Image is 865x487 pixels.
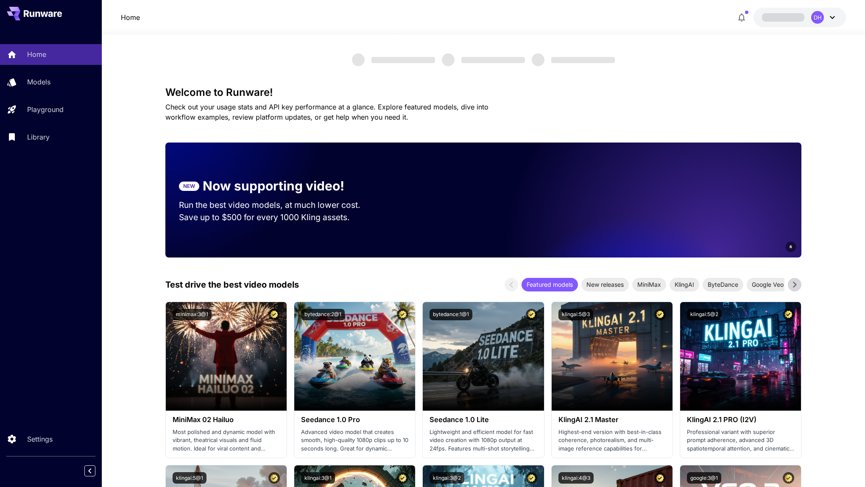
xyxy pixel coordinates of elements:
[430,472,464,484] button: klingai:3@2
[183,182,195,190] p: NEW
[558,472,594,484] button: klingai:4@3
[27,49,46,59] p: Home
[173,309,212,320] button: minimax:3@1
[165,278,299,291] p: Test drive the best video models
[703,280,743,289] span: ByteDance
[747,278,789,291] div: Google Veo
[301,416,408,424] h3: Seedance 1.0 Pro
[522,280,578,289] span: Featured models
[27,104,64,115] p: Playground
[430,428,537,453] p: Lightweight and efficient model for fast video creation with 1080p output at 24fps. Features mult...
[747,280,789,289] span: Google Veo
[522,278,578,291] div: Featured models
[121,12,140,22] nav: breadcrumb
[268,309,280,320] button: Certified Model – Vetted for best performance and includes a commercial license.
[430,416,537,424] h3: Seedance 1.0 Lite
[301,428,408,453] p: Advanced video model that creates smooth, high-quality 1080p clips up to 10 seconds long. Great f...
[397,472,408,484] button: Certified Model – Vetted for best performance and includes a commercial license.
[203,176,344,196] p: Now supporting video!
[558,309,593,320] button: klingai:5@3
[632,280,666,289] span: MiniMax
[790,243,792,250] span: 6
[165,87,801,98] h3: Welcome to Runware!
[27,77,50,87] p: Models
[687,472,721,484] button: google:3@1
[687,416,794,424] h3: KlingAI 2.1 PRO (I2V)
[687,428,794,453] p: Professional variant with superior prompt adherence, advanced 3D spatiotemporal attention, and ci...
[166,302,287,411] img: alt
[301,309,345,320] button: bytedance:2@1
[783,472,794,484] button: Certified Model – Vetted for best performance and includes a commercial license.
[301,472,335,484] button: klingai:3@1
[811,11,824,24] div: DH
[753,8,846,27] button: DH
[121,12,140,22] a: Home
[581,278,629,291] div: New releases
[27,434,53,444] p: Settings
[670,280,699,289] span: KlingAI
[670,278,699,291] div: KlingAI
[84,465,95,476] button: Collapse sidebar
[173,428,280,453] p: Most polished and dynamic model with vibrant, theatrical visuals and fluid motion. Ideal for vira...
[27,132,50,142] p: Library
[703,278,743,291] div: ByteDance
[430,309,472,320] button: bytedance:1@1
[397,309,408,320] button: Certified Model – Vetted for best performance and includes a commercial license.
[654,309,666,320] button: Certified Model – Vetted for best performance and includes a commercial license.
[173,416,280,424] h3: MiniMax 02 Hailuo
[558,416,666,424] h3: KlingAI 2.1 Master
[179,211,377,224] p: Save up to $500 for every 1000 Kling assets.
[581,280,629,289] span: New releases
[165,103,488,121] span: Check out your usage stats and API key performance at a glance. Explore featured models, dive int...
[632,278,666,291] div: MiniMax
[526,472,537,484] button: Certified Model – Vetted for best performance and includes a commercial license.
[173,472,206,484] button: klingai:5@1
[91,463,102,479] div: Collapse sidebar
[268,472,280,484] button: Certified Model – Vetted for best performance and includes a commercial license.
[179,199,377,211] p: Run the best video models, at much lower cost.
[654,472,666,484] button: Certified Model – Vetted for best performance and includes a commercial license.
[294,302,415,411] img: alt
[687,309,722,320] button: klingai:5@2
[783,309,794,320] button: Certified Model – Vetted for best performance and includes a commercial license.
[680,302,801,411] img: alt
[552,302,672,411] img: alt
[558,428,666,453] p: Highest-end version with best-in-class coherence, photorealism, and multi-image reference capabil...
[423,302,544,411] img: alt
[526,309,537,320] button: Certified Model – Vetted for best performance and includes a commercial license.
